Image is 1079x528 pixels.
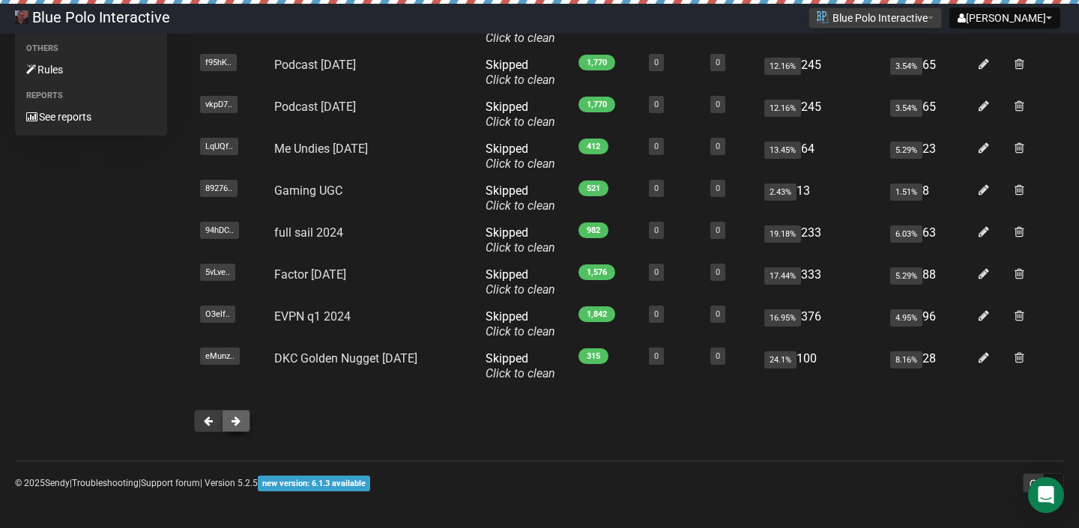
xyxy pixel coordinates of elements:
[486,225,555,255] span: Skipped
[578,180,608,196] span: 521
[486,58,555,87] span: Skipped
[884,219,973,261] td: 63
[716,142,720,151] a: 0
[884,261,973,303] td: 88
[884,345,973,387] td: 28
[486,16,555,45] span: Skipped
[274,100,356,114] a: Podcast [DATE]
[890,58,922,75] span: 3.54%
[15,10,28,24] img: 872f611734071ba060759cf02068c831
[884,136,973,177] td: 23
[578,306,615,322] span: 1,842
[15,475,370,491] p: © 2025 | | | Version 5.2.5
[654,100,659,109] a: 0
[764,225,801,243] span: 19.18%
[764,309,801,327] span: 16.95%
[578,264,615,280] span: 1,576
[654,267,659,277] a: 0
[1028,477,1064,513] div: Open Intercom Messenger
[654,309,659,319] a: 0
[486,142,555,171] span: Skipped
[274,183,342,198] a: Gaming UGC
[274,309,351,324] a: EVPN q1 2024
[817,11,829,23] img: favicons
[141,478,200,488] a: Support forum
[200,180,238,197] span: 89276..
[486,282,555,297] a: Click to clean
[758,94,884,136] td: 245
[486,157,555,171] a: Click to clean
[884,177,973,219] td: 8
[764,100,801,117] span: 12.16%
[578,97,615,112] span: 1,770
[654,58,659,67] a: 0
[764,142,801,159] span: 13.45%
[758,303,884,345] td: 376
[15,87,167,105] li: Reports
[274,142,368,156] a: Me Undies [DATE]
[758,52,884,94] td: 245
[200,264,235,281] span: 5vLve..
[486,240,555,255] a: Click to clean
[486,100,555,129] span: Skipped
[758,219,884,261] td: 233
[200,222,239,239] span: 94hDC..
[716,309,720,319] a: 0
[890,267,922,285] span: 5.29%
[758,177,884,219] td: 13
[45,478,70,488] a: Sendy
[809,7,942,28] button: Blue Polo Interactive
[758,261,884,303] td: 333
[200,138,238,155] span: LqUQf..
[764,183,797,201] span: 2.43%
[486,324,555,339] a: Click to clean
[258,476,370,491] span: new version: 6.1.3 available
[578,222,608,238] span: 982
[949,7,1060,28] button: [PERSON_NAME]
[200,306,235,323] span: O3elf..
[486,115,555,129] a: Click to clean
[486,309,555,339] span: Skipped
[274,225,343,240] a: full sail 2024
[716,100,720,109] a: 0
[764,351,797,368] span: 24.1%
[716,351,720,361] a: 0
[890,142,922,159] span: 5.29%
[200,96,238,113] span: vkpD7..
[884,303,973,345] td: 96
[764,58,801,75] span: 12.16%
[72,478,139,488] a: Troubleshooting
[274,351,417,365] a: DKC Golden Nugget [DATE]
[274,58,356,72] a: Podcast [DATE]
[486,183,555,213] span: Skipped
[716,58,720,67] a: 0
[486,267,555,297] span: Skipped
[15,58,167,82] a: Rules
[486,366,555,380] a: Click to clean
[578,55,615,70] span: 1,770
[200,348,240,365] span: eMunz..
[200,54,237,71] span: f95hK..
[486,198,555,213] a: Click to clean
[884,52,973,94] td: 65
[716,267,720,277] a: 0
[578,348,608,364] span: 315
[486,351,555,380] span: Skipped
[890,225,922,243] span: 6.03%
[578,139,608,154] span: 412
[486,31,555,45] a: Click to clean
[716,225,720,235] a: 0
[758,345,884,387] td: 100
[654,142,659,151] a: 0
[890,351,922,368] span: 8.16%
[654,183,659,193] a: 0
[716,183,720,193] a: 0
[274,267,346,282] a: Factor [DATE]
[764,267,801,285] span: 17.44%
[486,73,555,87] a: Click to clean
[890,100,922,117] span: 3.54%
[758,136,884,177] td: 64
[884,94,973,136] td: 65
[15,40,167,58] li: Others
[654,225,659,235] a: 0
